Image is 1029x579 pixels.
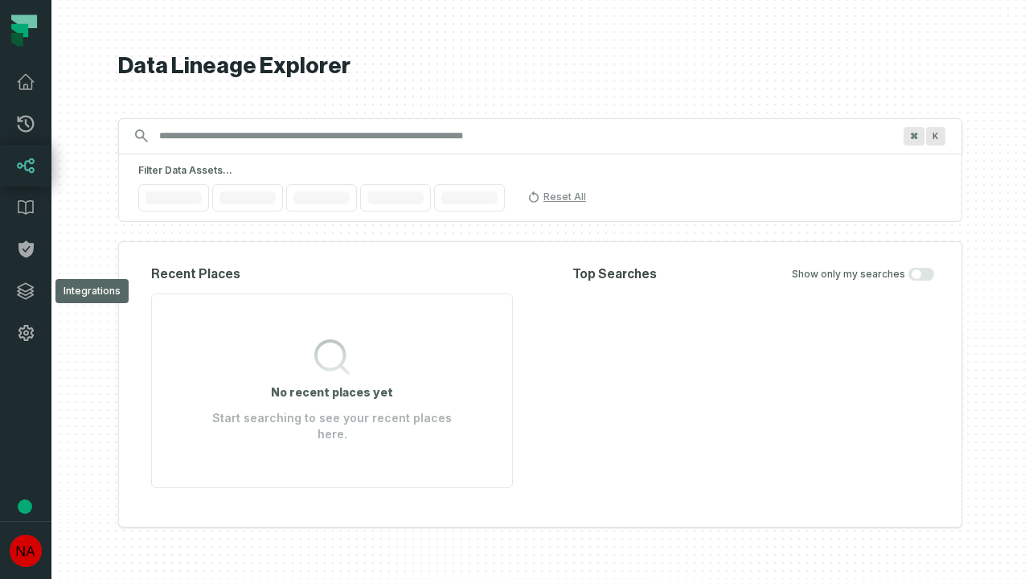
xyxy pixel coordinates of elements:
span: Press ⌘ + K to focus the search bar [926,127,945,146]
h1: Data Lineage Explorer [118,52,962,80]
span: Press ⌘ + K to focus the search bar [904,127,924,146]
div: Integrations [55,279,129,303]
div: Tooltip anchor [18,499,32,514]
img: avatar of No Repos Account [10,535,42,567]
